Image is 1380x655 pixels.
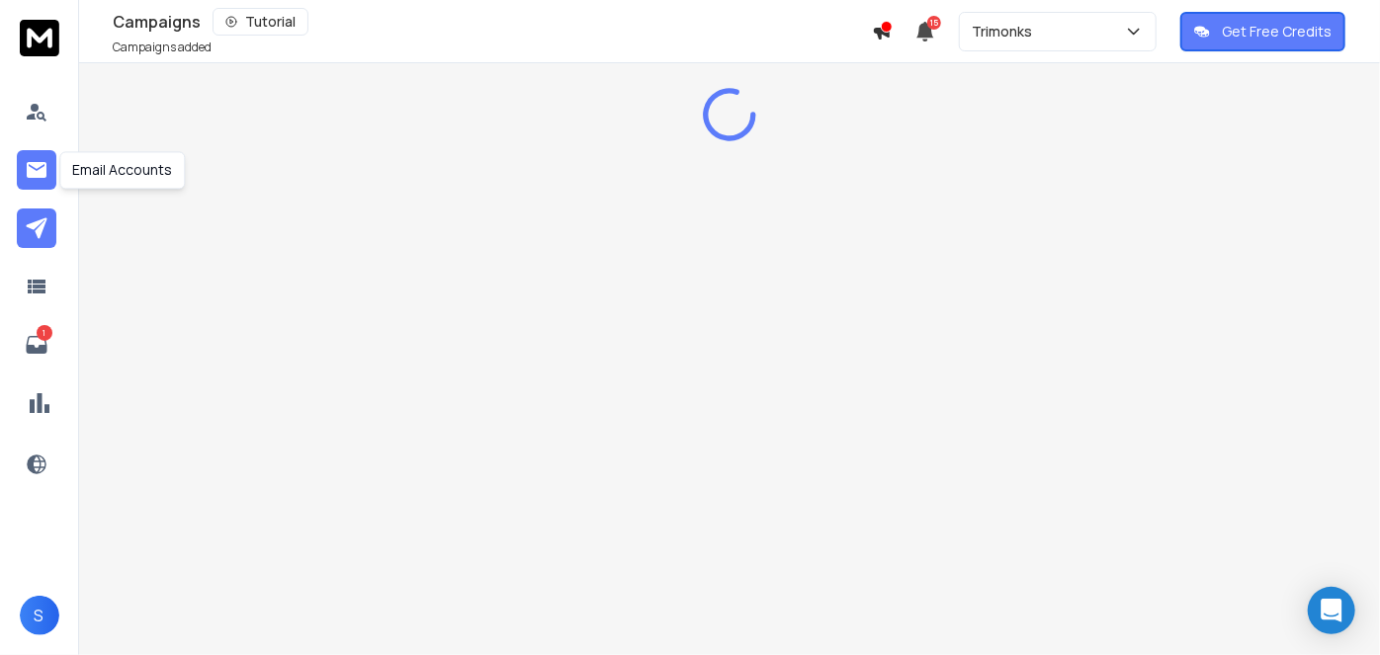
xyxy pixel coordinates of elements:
button: S [20,596,59,635]
button: Tutorial [213,8,308,36]
div: Open Intercom Messenger [1308,587,1355,634]
p: Campaigns added [113,40,212,55]
p: Trimonks [972,22,1040,41]
button: Get Free Credits [1180,12,1345,51]
p: 1 [37,325,52,341]
div: Campaigns [113,8,872,36]
a: 1 [17,325,56,365]
p: Get Free Credits [1222,22,1332,41]
div: Email Accounts [59,151,185,189]
span: 15 [927,16,941,30]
